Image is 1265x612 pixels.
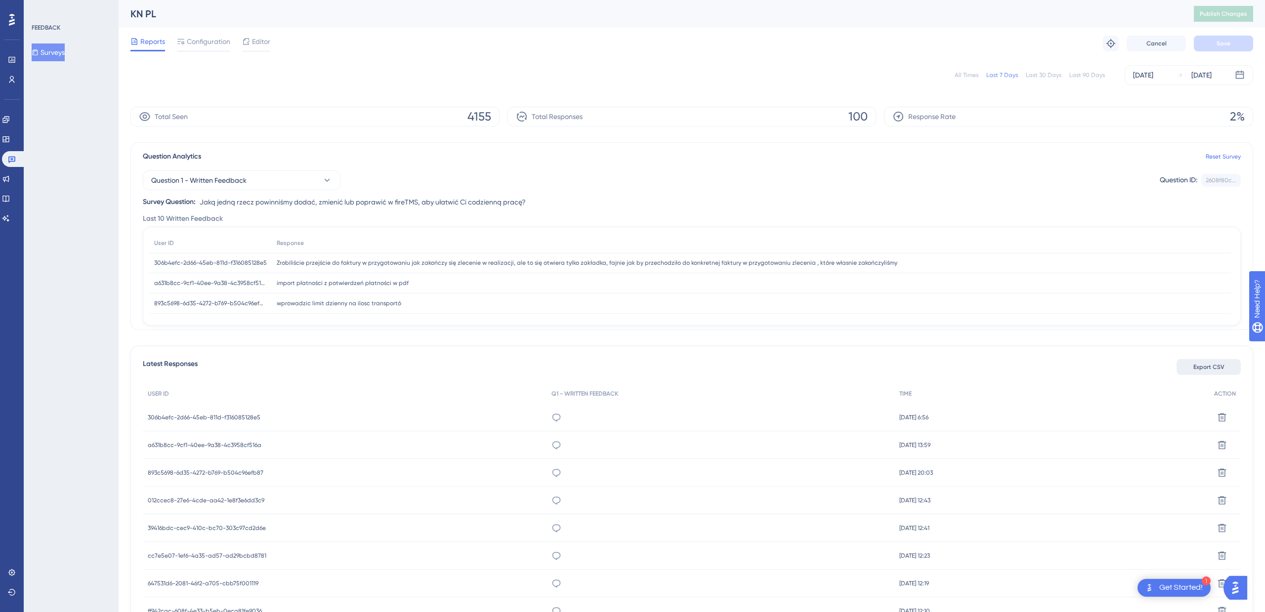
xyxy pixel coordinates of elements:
[899,579,929,587] span: [DATE] 12:19
[23,2,62,14] span: Need Help?
[143,170,340,190] button: Question 1 - Written Feedback
[155,111,188,122] span: Total Seen
[140,36,165,47] span: Reports
[986,71,1018,79] div: Last 7 Days
[143,196,196,208] div: Survey Question:
[1194,6,1253,22] button: Publish Changes
[1206,176,1236,184] div: 2608f80c...
[1026,71,1061,79] div: Last 30 Days
[1223,573,1253,603] iframe: UserGuiding AI Assistant Launcher
[899,390,912,398] span: TIME
[148,496,264,504] span: 012ccec8-27e6-4cde-aa42-1e8f3e6dd3c9
[1177,359,1241,375] button: Export CSV
[187,36,230,47] span: Configuration
[1230,109,1245,124] span: 2%
[899,524,929,532] span: [DATE] 12:41
[1194,36,1253,51] button: Save
[277,259,897,267] span: Zrobiliście przejście do faktury w przygotowaniu jak zakończy się zlecenie w realizacji, ale to s...
[1159,582,1203,593] div: Get Started!
[899,413,928,421] span: [DATE] 6:56
[1200,10,1247,18] span: Publish Changes
[252,36,270,47] span: Editor
[200,196,526,208] span: Jaką jedną rzecz powinniśmy dodać, zmienić lub poprawić w fireTMS, aby ułatwić Ci codzienną pracę?
[143,151,201,163] span: Question Analytics
[899,496,930,504] span: [DATE] 12:43
[154,239,174,247] span: User ID
[148,413,260,421] span: 306b4efc-2d66-45eb-811d-f316085128e5
[899,441,930,449] span: [DATE] 13:59
[154,259,267,267] span: 306b4efc-2d66-45eb-811d-f316085128e5
[1127,36,1186,51] button: Cancel
[148,524,266,532] span: 39416bdc-cec9-410c-bc70-303c97cd2d6e
[908,111,956,122] span: Response Rate
[1069,71,1105,79] div: Last 90 Days
[899,552,930,560] span: [DATE] 12:23
[1214,390,1236,398] span: ACTION
[154,299,267,307] span: 893c5698-6d35-4272-b769-b504c96efb87
[32,43,65,61] button: Surveys
[130,7,1169,21] div: KN PL
[1138,579,1211,597] div: Open Get Started! checklist, remaining modules: 1
[551,390,618,398] span: Q1 - WRITTEN FEEDBACK
[148,552,266,560] span: cc7e5e07-1ef6-4a35-ad57-ad29bcbd8781
[143,213,223,225] span: Last 10 Written Feedback
[1146,40,1167,47] span: Cancel
[32,24,60,32] div: FEEDBACK
[154,279,267,287] span: a631b8cc-9cf1-40ee-9a38-4c3958cf516a
[1160,174,1197,187] div: Question ID:
[1133,69,1153,81] div: [DATE]
[148,441,261,449] span: a631b8cc-9cf1-40ee-9a38-4c3958cf516a
[467,109,491,124] span: 4155
[1143,582,1155,594] img: launcher-image-alternative-text
[148,579,258,587] span: 647531d6-2081-46f2-a705-cbb75f001119
[277,299,401,307] span: wprowadzic limit dzienny na ilosc transportó
[848,109,868,124] span: 100
[1193,363,1224,371] span: Export CSV
[277,239,304,247] span: Response
[1191,69,1212,81] div: [DATE]
[899,469,933,477] span: [DATE] 20:03
[143,358,198,376] span: Latest Responses
[1217,40,1230,47] span: Save
[955,71,978,79] div: All Times
[148,469,263,477] span: 893c5698-6d35-4272-b769-b504c96efb87
[277,279,409,287] span: import płatności z potwierdzeń płatności w pdf
[532,111,583,122] span: Total Responses
[151,174,247,186] span: Question 1 - Written Feedback
[148,390,169,398] span: USER ID
[1206,153,1241,161] a: Reset Survey
[1202,576,1211,585] div: 1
